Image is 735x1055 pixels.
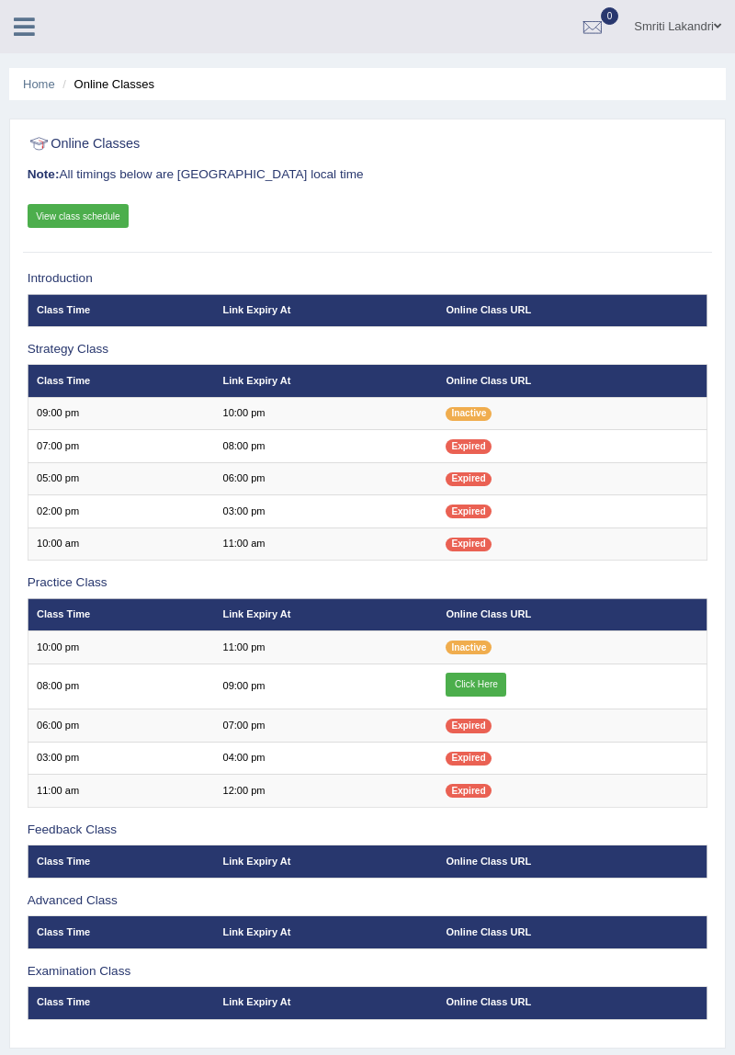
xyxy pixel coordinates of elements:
td: 07:00 pm [28,430,214,462]
th: Class Time [28,987,214,1019]
h3: All timings below are [GEOGRAPHIC_DATA] local time [28,168,708,182]
th: Link Expiry At [214,365,437,397]
span: Inactive [446,407,492,421]
th: Online Class URL [437,294,707,326]
td: 02:00 pm [28,495,214,527]
h2: Online Classes [28,132,449,156]
span: Expired [446,719,491,732]
h3: Examination Class [28,965,708,979]
td: 06:00 pm [214,462,437,494]
th: Link Expiry At [214,916,437,948]
td: 03:00 pm [28,742,214,774]
td: 11:00 pm [214,631,437,664]
h3: Practice Class [28,576,708,590]
td: 10:00 pm [28,631,214,664]
td: 03:00 pm [214,495,437,527]
th: Link Expiry At [214,845,437,878]
td: 06:00 pm [28,709,214,742]
th: Online Class URL [437,916,707,948]
td: 08:00 pm [28,664,214,709]
span: Expired [446,752,491,766]
th: Link Expiry At [214,598,437,630]
th: Online Class URL [437,987,707,1019]
span: 0 [601,7,619,25]
td: 09:00 pm [28,397,214,429]
th: Online Class URL [437,365,707,397]
b: Note: [28,167,60,181]
th: Class Time [28,294,214,326]
td: 07:00 pm [214,709,437,742]
h3: Strategy Class [28,343,708,357]
a: Click Here [446,673,506,697]
h3: Advanced Class [28,894,708,908]
span: Inactive [446,641,492,654]
td: 08:00 pm [214,430,437,462]
td: 11:00 am [28,775,214,807]
h3: Introduction [28,272,708,286]
span: Expired [446,538,491,551]
span: Expired [446,784,491,798]
th: Class Time [28,845,214,878]
td: 11:00 am [214,527,437,560]
th: Class Time [28,916,214,948]
td: 09:00 pm [214,664,437,709]
span: Expired [446,472,491,486]
span: Expired [446,439,491,453]
th: Link Expiry At [214,987,437,1019]
td: 12:00 pm [214,775,437,807]
td: 10:00 pm [214,397,437,429]
span: Expired [446,505,491,518]
a: Home [23,77,55,91]
th: Class Time [28,598,214,630]
th: Online Class URL [437,845,707,878]
a: View class schedule [28,204,130,228]
td: 04:00 pm [214,742,437,774]
th: Online Class URL [437,598,707,630]
li: Online Classes [58,75,154,93]
td: 05:00 pm [28,462,214,494]
th: Link Expiry At [214,294,437,326]
th: Class Time [28,365,214,397]
h3: Feedback Class [28,823,708,837]
td: 10:00 am [28,527,214,560]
